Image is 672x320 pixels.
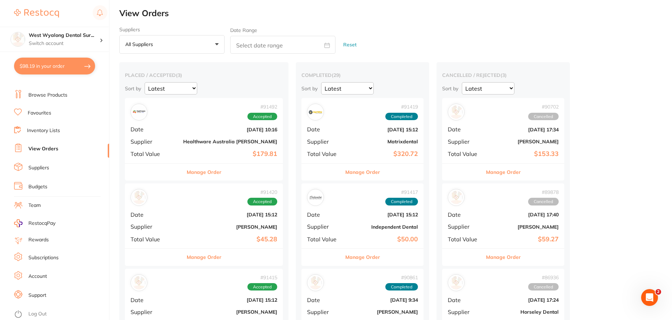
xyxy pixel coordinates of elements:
[187,164,221,181] button: Manage Order
[448,236,483,242] span: Total Value
[28,183,47,190] a: Budgets
[14,219,55,227] a: RestocqPay
[131,236,178,242] span: Total Value
[488,297,559,303] b: [DATE] 17:24
[488,309,559,315] b: Horseley Dental
[28,292,46,299] a: Support
[348,127,418,132] b: [DATE] 15:12
[27,127,60,134] a: Inventory Lists
[448,309,483,315] span: Supplier
[448,151,483,157] span: Total Value
[450,191,463,204] img: Henry Schein Halas
[183,224,277,230] b: [PERSON_NAME]
[125,41,156,47] p: All suppliers
[230,36,335,54] input: Select date range
[450,105,463,119] img: Adam Dental
[14,219,22,227] img: RestocqPay
[131,138,178,145] span: Supplier
[29,32,100,39] h4: West Wyalong Dental Surgery (DentalTown 4)
[385,198,418,205] span: Completed
[307,223,342,230] span: Supplier
[14,309,107,320] button: Log Out
[341,35,359,54] button: Reset
[125,98,283,181] div: Healthware Australia Ridley#91492AcceptedDate[DATE] 10:16SupplierHealthware Australia [PERSON_NAM...
[14,9,59,18] img: Restocq Logo
[307,151,342,157] span: Total Value
[348,150,418,158] b: $320.72
[348,309,418,315] b: [PERSON_NAME]
[307,126,342,132] span: Date
[348,297,418,303] b: [DATE] 9:34
[309,105,322,119] img: Matrixdental
[309,191,322,204] img: Independent Dental
[28,273,47,280] a: Account
[448,211,483,218] span: Date
[348,212,418,217] b: [DATE] 15:12
[119,35,225,54] button: All suppliers
[345,249,380,266] button: Manage Order
[132,191,146,204] img: Adam Dental
[29,40,100,47] p: Switch account
[247,104,277,110] span: # 91492
[28,202,41,209] a: Team
[528,104,559,110] span: # 90702
[187,249,221,266] button: Manage Order
[131,151,178,157] span: Total Value
[307,236,342,242] span: Total Value
[28,254,59,261] a: Subscriptions
[348,236,418,243] b: $50.00
[307,138,342,145] span: Supplier
[131,126,178,132] span: Date
[528,113,559,120] span: Cancelled
[119,8,672,18] h2: View Orders
[125,72,283,78] h2: placed / accepted ( 3 )
[385,104,418,110] span: # 91419
[247,275,277,280] span: # 91415
[131,223,178,230] span: Supplier
[385,189,418,195] span: # 91417
[28,311,47,318] a: Log Out
[247,189,277,195] span: # 91420
[488,139,559,144] b: [PERSON_NAME]
[230,27,257,33] label: Date Range
[641,289,658,306] iframe: Intercom live chat
[28,220,55,227] span: RestocqPay
[183,236,277,243] b: $45.28
[183,127,277,132] b: [DATE] 10:16
[528,283,559,291] span: Cancelled
[307,211,342,218] span: Date
[488,224,559,230] b: [PERSON_NAME]
[125,183,283,266] div: Adam Dental#91420AcceptedDate[DATE] 15:12Supplier[PERSON_NAME]Total Value$45.28Manage Order
[28,145,58,152] a: View Orders
[183,297,277,303] b: [DATE] 15:12
[448,297,483,303] span: Date
[14,5,59,21] a: Restocq Logo
[183,139,277,144] b: Healthware Australia [PERSON_NAME]
[131,309,178,315] span: Supplier
[385,283,418,291] span: Completed
[307,309,342,315] span: Supplier
[28,236,49,243] a: Rewards
[28,110,51,117] a: Favourites
[131,297,178,303] span: Date
[488,150,559,158] b: $153.33
[309,276,322,289] img: Henry Schein Halas
[448,126,483,132] span: Date
[183,150,277,158] b: $179.81
[183,212,277,217] b: [DATE] 15:12
[348,224,418,230] b: Independent Dental
[301,72,424,78] h2: completed ( 29 )
[301,85,318,92] p: Sort by
[442,72,564,78] h2: cancelled / rejected ( 3 )
[448,223,483,230] span: Supplier
[307,297,342,303] span: Date
[348,139,418,144] b: Matrixdental
[247,113,277,120] span: Accepted
[528,275,559,280] span: # 86936
[183,309,277,315] b: [PERSON_NAME]
[488,212,559,217] b: [DATE] 17:40
[486,164,521,181] button: Manage Order
[385,275,418,280] span: # 90861
[247,198,277,205] span: Accepted
[528,198,559,205] span: Cancelled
